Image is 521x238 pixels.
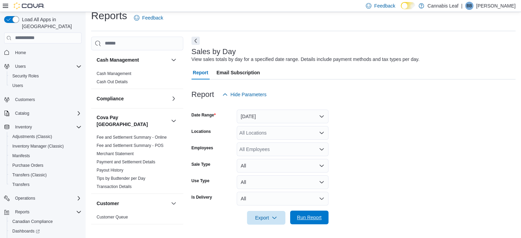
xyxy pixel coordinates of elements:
[142,14,163,21] span: Feedback
[15,111,29,116] span: Catalog
[170,199,178,208] button: Customer
[1,122,84,132] button: Inventory
[191,56,420,63] div: View sales totals by day for a specified date range. Details include payment methods and tax type...
[12,194,38,202] button: Operations
[97,95,168,102] button: Compliance
[12,48,82,57] span: Home
[10,133,82,141] span: Adjustments (Classic)
[170,95,178,103] button: Compliance
[97,79,128,85] span: Cash Out Details
[97,176,145,181] span: Tips by Budtender per Day
[12,219,53,224] span: Canadian Compliance
[7,81,84,90] button: Users
[15,64,26,69] span: Users
[97,151,134,156] a: Merchant Statement
[12,83,23,88] span: Users
[7,71,84,81] button: Security Roles
[12,109,82,117] span: Catalog
[12,73,39,79] span: Security Roles
[97,215,128,220] a: Customer Queue
[12,208,32,216] button: Reports
[97,167,123,173] span: Payout History
[14,2,45,9] img: Cova
[237,192,328,205] button: All
[10,180,32,189] a: Transfers
[465,2,473,10] div: Bobby Bassi
[170,117,178,125] button: Cova Pay [GEOGRAPHIC_DATA]
[12,109,32,117] button: Catalog
[191,145,213,151] label: Employees
[10,72,82,80] span: Security Roles
[170,56,178,64] button: Cash Management
[191,162,210,167] label: Sale Type
[191,129,211,134] label: Locations
[12,95,82,104] span: Customers
[1,207,84,217] button: Reports
[237,159,328,173] button: All
[12,123,35,131] button: Inventory
[12,96,38,104] a: Customers
[91,9,127,23] h1: Reports
[97,71,131,76] a: Cash Management
[467,2,472,10] span: BB
[97,57,168,63] button: Cash Management
[7,132,84,141] button: Adjustments (Classic)
[97,160,155,164] a: Payment and Settlement Details
[220,88,269,101] button: Hide Parameters
[374,2,395,9] span: Feedback
[10,217,55,226] a: Canadian Compliance
[131,11,166,25] a: Feedback
[401,9,401,10] span: Dark Mode
[476,2,516,10] p: [PERSON_NAME]
[12,123,82,131] span: Inventory
[237,110,328,123] button: [DATE]
[251,211,281,225] span: Export
[216,66,260,79] span: Email Subscription
[319,130,324,136] button: Open list of options
[12,143,64,149] span: Inventory Manager (Classic)
[247,211,285,225] button: Export
[7,161,84,170] button: Purchase Orders
[10,72,41,80] a: Security Roles
[7,141,84,151] button: Inventory Manager (Classic)
[12,194,82,202] span: Operations
[97,159,155,165] span: Payment and Settlement Details
[1,95,84,104] button: Customers
[91,70,183,89] div: Cash Management
[290,211,328,224] button: Run Report
[7,170,84,180] button: Transfers (Classic)
[97,200,119,207] h3: Customer
[191,112,216,118] label: Date Range
[97,135,167,140] a: Fee and Settlement Summary - Online
[10,82,26,90] a: Users
[15,97,35,102] span: Customers
[97,114,168,128] button: Cova Pay [GEOGRAPHIC_DATA]
[7,151,84,161] button: Manifests
[10,180,82,189] span: Transfers
[12,49,29,57] a: Home
[97,214,128,220] span: Customer Queue
[10,227,42,235] a: Dashboards
[97,79,128,84] a: Cash Out Details
[10,133,55,141] a: Adjustments (Classic)
[10,171,49,179] a: Transfers (Classic)
[1,109,84,118] button: Catalog
[12,153,30,159] span: Manifests
[10,142,66,150] a: Inventory Manager (Classic)
[231,91,266,98] span: Hide Parameters
[1,48,84,58] button: Home
[19,16,82,30] span: Load All Apps in [GEOGRAPHIC_DATA]
[97,95,124,102] h3: Compliance
[401,2,415,9] input: Dark Mode
[191,37,200,45] button: Next
[10,152,33,160] a: Manifests
[12,182,29,187] span: Transfers
[97,168,123,173] a: Payout History
[297,214,322,221] span: Run Report
[97,184,132,189] a: Transaction Details
[15,50,26,55] span: Home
